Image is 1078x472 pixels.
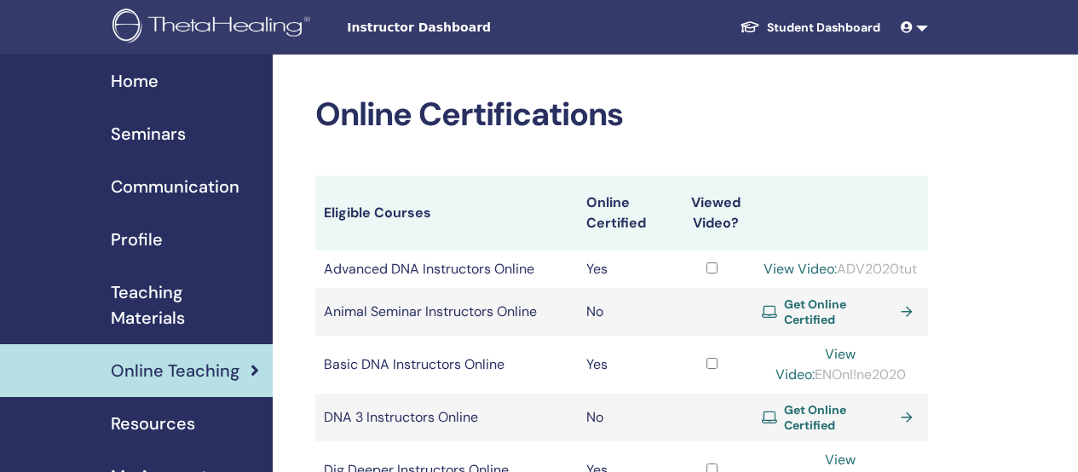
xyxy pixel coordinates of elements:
[315,336,578,394] td: Basic DNA Instructors Online
[347,19,602,37] span: Instructor Dashboard
[740,20,760,34] img: graduation-cap-white.svg
[670,176,753,250] th: Viewed Video?
[111,68,159,94] span: Home
[315,394,578,441] td: DNA 3 Instructors Online
[784,296,894,327] span: Get Online Certified
[315,176,578,250] th: Eligible Courses
[762,296,919,327] a: Get Online Certified
[315,250,578,288] td: Advanced DNA Instructors Online
[111,279,259,331] span: Teaching Materials
[578,394,670,441] td: No
[578,176,670,250] th: Online Certified
[111,174,239,199] span: Communication
[315,288,578,336] td: Animal Seminar Instructors Online
[111,121,186,147] span: Seminars
[578,288,670,336] td: No
[726,12,894,43] a: Student Dashboard
[764,260,837,278] a: View Video:
[111,411,195,436] span: Resources
[784,402,894,433] span: Get Online Certified
[578,336,670,394] td: Yes
[315,95,928,135] h2: Online Certifications
[762,402,919,433] a: Get Online Certified
[775,345,856,383] a: View Video:
[762,259,919,279] div: ADV2020tut
[111,227,163,252] span: Profile
[112,9,316,47] img: logo.png
[578,250,670,288] td: Yes
[762,344,919,385] div: ENOnl!ne2020
[111,358,239,383] span: Online Teaching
